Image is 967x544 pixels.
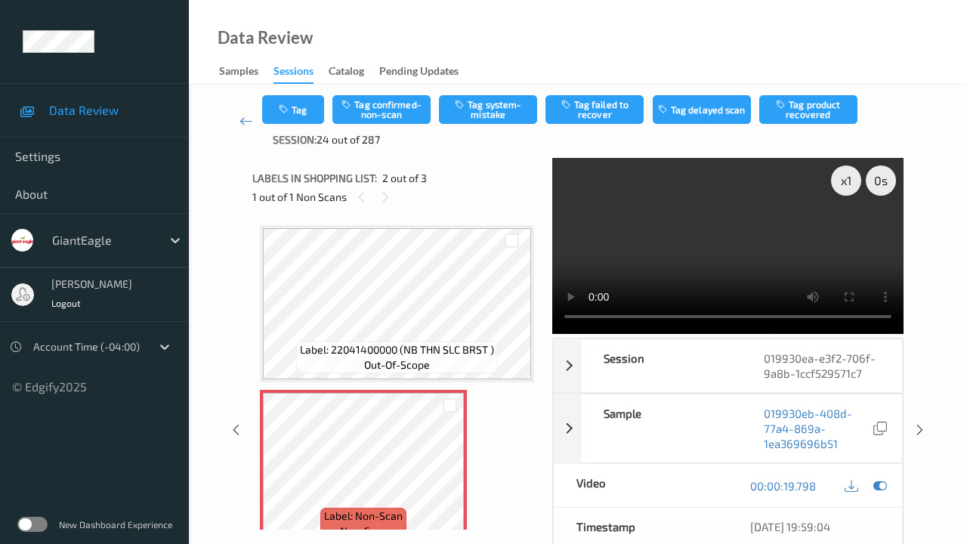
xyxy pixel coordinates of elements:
[764,406,870,451] a: 019930eb-408d-77a4-869a-1ea369696b51
[219,61,273,82] a: Samples
[382,171,427,186] span: 2 out of 3
[379,63,459,82] div: Pending Updates
[759,95,857,124] button: Tag product recovered
[554,464,728,507] div: Video
[581,394,742,462] div: Sample
[379,61,474,82] a: Pending Updates
[262,95,324,124] button: Tag
[219,63,258,82] div: Samples
[252,171,377,186] span: Labels in shopping list:
[324,508,403,524] span: Label: Non-Scan
[364,357,430,372] span: out-of-scope
[218,30,313,45] div: Data Review
[581,339,742,392] div: Session
[329,61,379,82] a: Catalog
[831,165,861,196] div: x 1
[252,187,542,206] div: 1 out of 1 Non Scans
[750,478,816,493] a: 00:00:19.798
[329,63,364,82] div: Catalog
[317,132,380,147] span: 24 out of 287
[273,63,314,84] div: Sessions
[340,524,388,539] span: non-scan
[553,394,903,463] div: Sample019930eb-408d-77a4-869a-1ea369696b51
[653,95,751,124] button: Tag delayed scan
[273,132,317,147] span: Session:
[750,519,879,534] div: [DATE] 19:59:04
[300,342,494,357] span: Label: 22041400000 (NB THN SLC BRST )
[866,165,896,196] div: 0 s
[439,95,537,124] button: Tag system-mistake
[273,61,329,84] a: Sessions
[545,95,644,124] button: Tag failed to recover
[741,339,902,392] div: 019930ea-e3f2-706f-9a8b-1ccf529571c7
[553,338,903,393] div: Session019930ea-e3f2-706f-9a8b-1ccf529571c7
[332,95,431,124] button: Tag confirmed-non-scan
